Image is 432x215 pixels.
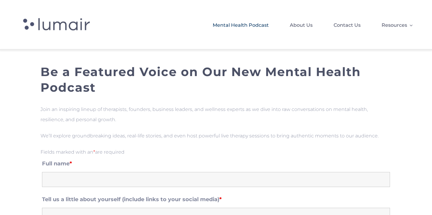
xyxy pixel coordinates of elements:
[42,160,72,167] label: Full name
[40,64,391,95] h2: Be a Featured Voice on Our New Mental Health Podcast
[40,104,391,125] p: Join an inspiring lineup of therapists, founders, business leaders, and wellness experts as we di...
[382,15,412,34] a: Resources
[334,15,361,34] a: Contact Us
[334,20,361,30] span: Contact Us
[118,15,413,34] nav: Lumair Header
[42,196,222,203] label: Tell us a little about yourself (include links to your social media)
[213,15,269,34] a: Mental Health Podcast
[40,147,391,157] div: Fields marked with an are required
[213,20,269,30] span: Mental Health Podcast
[40,131,391,141] p: We’ll explore groundbreaking ideas, real-life stories, and even host powerful live therapy sessio...
[290,20,313,30] span: About Us
[382,20,407,30] span: Resources
[290,15,313,34] a: About Us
